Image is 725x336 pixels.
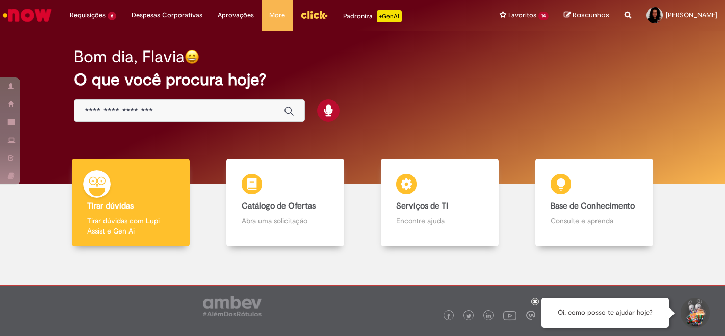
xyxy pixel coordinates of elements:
[396,201,448,211] b: Serviços de TI
[503,308,516,322] img: logo_footer_youtube.png
[564,11,609,20] a: Rascunhos
[74,71,651,89] h2: O que você procura hoje?
[466,314,471,319] img: logo_footer_twitter.png
[242,216,329,226] p: Abra uma solicitação
[551,216,638,226] p: Consulte e aprenda
[666,11,717,19] span: [PERSON_NAME]
[679,298,710,328] button: Iniciar Conversa de Suporte
[573,10,609,20] span: Rascunhos
[551,201,635,211] b: Base de Conhecimento
[300,7,328,22] img: click_logo_yellow_360x200.png
[541,298,669,328] div: Oi, como posso te ajudar hoje?
[203,296,262,316] img: logo_footer_ambev_rotulo_gray.png
[185,49,199,64] img: happy-face.png
[517,159,671,247] a: Base de Conhecimento Consulte e aprenda
[377,10,402,22] p: +GenAi
[208,159,362,247] a: Catálogo de Ofertas Abra uma solicitação
[396,216,483,226] p: Encontre ajuda
[446,314,451,319] img: logo_footer_facebook.png
[343,10,402,22] div: Padroniza
[74,48,185,66] h2: Bom dia, Flavia
[87,216,174,236] p: Tirar dúvidas com Lupi Assist e Gen Ai
[269,10,285,20] span: More
[132,10,202,20] span: Despesas Corporativas
[526,311,535,320] img: logo_footer_workplace.png
[486,313,491,319] img: logo_footer_linkedin.png
[538,12,549,20] span: 14
[1,5,54,25] img: ServiceNow
[508,10,536,20] span: Favoritos
[70,10,106,20] span: Requisições
[218,10,254,20] span: Aprovações
[242,201,316,211] b: Catálogo de Ofertas
[362,159,517,247] a: Serviços de TI Encontre ajuda
[54,159,208,247] a: Tirar dúvidas Tirar dúvidas com Lupi Assist e Gen Ai
[87,201,134,211] b: Tirar dúvidas
[108,12,116,20] span: 6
